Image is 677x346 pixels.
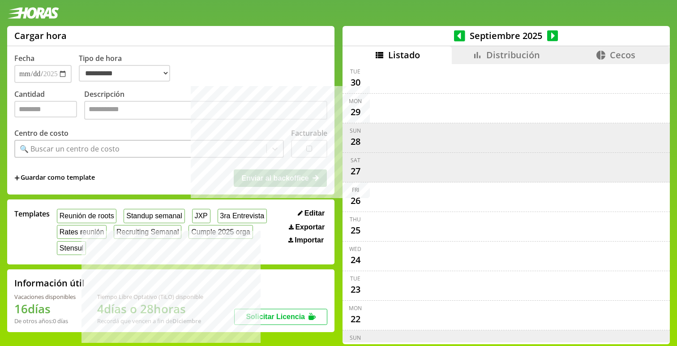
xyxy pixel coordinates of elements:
div: Tue [350,68,360,75]
span: Distribución [486,49,540,61]
label: Facturable [291,128,327,138]
div: 23 [348,282,363,297]
button: Exportar [286,223,327,232]
div: Tiempo Libre Optativo (TiLO) disponible [97,293,203,301]
div: 29 [348,105,363,119]
div: Wed [349,245,361,253]
div: 25 [348,223,363,238]
span: Templates [14,209,50,219]
span: Editar [304,209,325,217]
button: Stensul [57,241,86,255]
div: Fri [352,186,359,194]
div: Sun [350,127,361,134]
button: Standup semanal [124,209,184,223]
span: + [14,173,20,183]
label: Tipo de hora [79,53,177,83]
div: Mon [349,97,362,105]
div: 🔍 Buscar un centro de costo [20,144,120,154]
div: 24 [348,253,363,267]
div: De otros años: 0 días [14,317,76,325]
h1: 4 días o 28 horas [97,301,203,317]
button: JXP [192,209,210,223]
div: 27 [348,164,363,178]
button: 3ra Entrevista [218,209,267,223]
button: Recruiting Semanal [114,225,181,239]
button: Reunión de roots [57,209,116,223]
textarea: Descripción [84,101,327,120]
span: Listado [388,49,420,61]
label: Centro de costo [14,128,69,138]
h1: 16 días [14,301,76,317]
div: 22 [348,312,363,326]
span: Solicitar Licencia [246,313,305,320]
select: Tipo de hora [79,65,170,82]
button: Solicitar Licencia [234,309,327,325]
button: Editar [295,209,327,218]
label: Descripción [84,89,327,122]
button: Rates reunión [57,225,107,239]
div: Recordá que vencen a fin de [97,317,203,325]
span: Exportar [295,223,325,231]
span: Importar [295,236,324,244]
label: Cantidad [14,89,84,122]
div: 28 [348,134,363,149]
div: Mon [349,304,362,312]
div: Thu [350,216,361,223]
span: Septiembre 2025 [465,30,547,42]
input: Cantidad [14,101,77,117]
span: +Guardar como template [14,173,95,183]
div: Vacaciones disponibles [14,293,76,301]
label: Fecha [14,53,34,63]
h1: Cargar hora [14,30,67,42]
div: Sat [351,156,360,164]
div: 26 [348,194,363,208]
button: Cumple 2025 orga [189,225,253,239]
span: Cecos [610,49,635,61]
div: 30 [348,75,363,90]
div: Sun [350,334,361,342]
div: Tue [350,275,360,282]
div: scrollable content [343,64,670,343]
b: Diciembre [172,317,201,325]
img: logotipo [7,7,59,19]
h2: Información útil [14,277,85,289]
